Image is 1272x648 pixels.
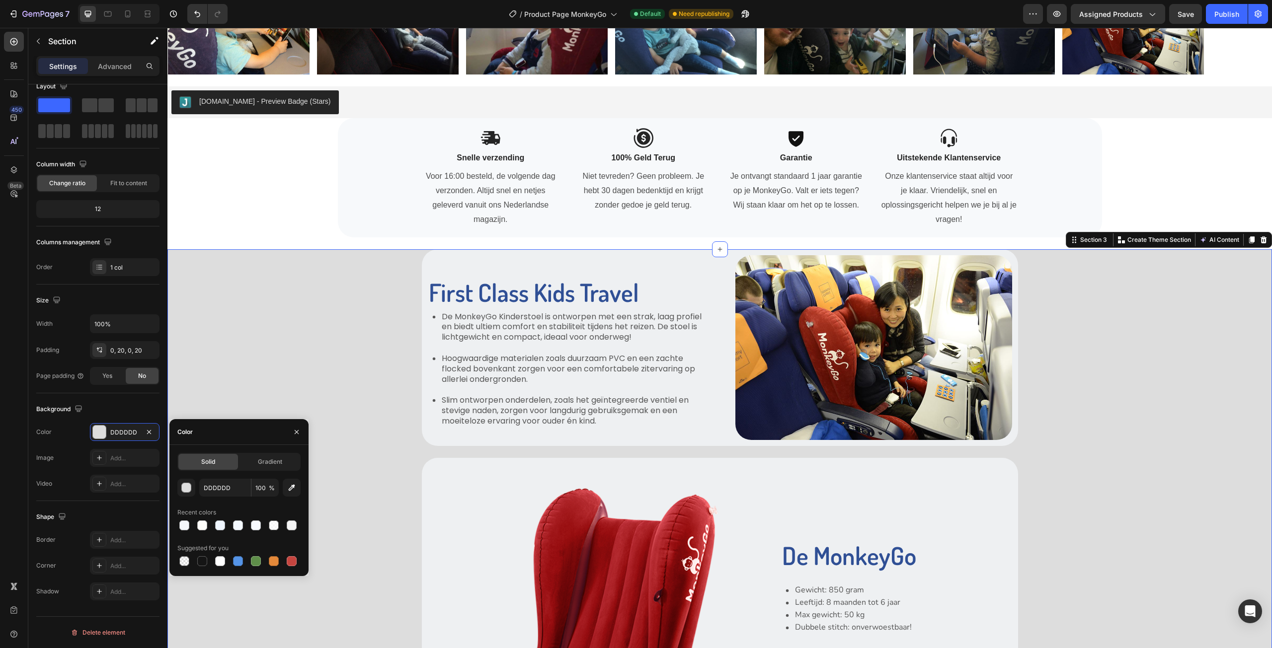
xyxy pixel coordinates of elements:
[255,142,392,199] p: Voor 16:00 besteld, de volgende dag verzonden. Altijd snel en netjes geleverd vanuit ons Nederlan...
[628,583,744,591] p: Max gewicht: 50 kg
[36,80,70,93] div: Layout
[1071,4,1165,24] button: Assigned Products
[177,508,216,517] div: Recent colors
[36,294,63,307] div: Size
[177,544,229,553] div: Suggested for you
[640,9,661,18] span: Default
[4,4,74,24] button: 7
[7,182,24,190] div: Beta
[36,561,56,570] div: Corner
[1178,10,1194,18] span: Save
[98,61,132,72] p: Advanced
[36,428,52,436] div: Color
[1030,206,1074,218] button: AI Content
[36,479,52,488] div: Video
[613,126,645,134] strong: Garantie
[36,346,59,355] div: Padding
[520,9,522,19] span: /
[679,9,729,18] span: Need republishing
[628,571,744,578] p: Leeftijd: 8 maanden tot 6 jaar
[36,158,89,171] div: Column width
[1214,9,1239,19] div: Publish
[36,625,159,641] button: Delete element
[90,315,159,333] input: Auto
[274,367,536,398] p: Slim ontworpen onderdelen, zoals het geïntegreerde ventiel en stevige naden, zorgen voor langduri...
[187,4,228,24] div: Undo/Redo
[274,326,536,357] p: Hoogwaardige materialen zoals duurzaam PVC en een zachte flocked bovenkant zorgen voor een comfor...
[524,9,606,19] span: Product Page MonkeyGo
[110,454,157,463] div: Add...
[714,125,850,136] p: Uitstekende Klantenservice
[408,125,544,136] p: 100% Geld Terug
[258,457,282,466] span: Gradient
[49,61,77,72] p: Settings
[65,8,70,20] p: 7
[269,484,275,493] span: %
[628,558,744,566] p: Gewicht: 850 gram
[49,179,85,188] span: Change ratio
[110,562,157,571] div: Add...
[36,236,114,249] div: Columns management
[36,403,84,416] div: Background
[110,480,157,489] div: Add...
[408,142,544,184] p: Niet tevreden? Geen probleem. Je hebt 30 dagen bedenktijd en krijgt zonder gedoe je geld terug.
[110,346,157,355] div: 0, 20, 0, 20
[102,371,112,380] span: Yes
[36,510,68,524] div: Shape
[138,371,146,380] span: No
[36,587,59,596] div: Shadow
[110,536,157,545] div: Add...
[960,208,1024,216] p: Create Theme Section
[36,453,54,462] div: Image
[199,479,251,497] input: Eg: FFFFFF
[38,202,158,216] div: 12
[568,227,845,412] img: gempages_568749328290546709-6f4e4fe6-838d-4519-8733-a200a4934435.jpg
[614,510,844,545] h2: De MonkeyGo
[71,627,125,639] div: Delete element
[36,263,53,272] div: Order
[260,215,537,282] h2: First Class Kids Travel
[255,125,392,136] p: Snelle verzending
[1169,4,1202,24] button: Save
[9,106,24,114] div: 450
[177,428,193,436] div: Color
[36,371,84,380] div: Page padding
[274,284,536,315] p: De MonkeyGo Kinderstoel is ontworpen met een strak, laag profiel en biedt ultiem comfort en stabi...
[36,535,56,544] div: Border
[36,319,53,328] div: Width
[167,28,1272,648] iframe: Design area
[1079,9,1143,19] span: Assigned Products
[110,179,147,188] span: Fit to content
[48,35,130,47] p: Section
[714,142,850,199] p: Onze klantenservice staat altijd voor je klaar. Vriendelijk, snel en oplossingsgericht helpen we ...
[201,457,215,466] span: Solid
[1238,599,1262,623] div: Open Intercom Messenger
[110,587,157,596] div: Add...
[110,428,139,437] div: DDDDDD
[628,595,744,603] p: Dubbele stitch: onverwoestbaar!
[561,142,697,184] p: Je ontvangt standaard 1 jaar garantie op je MonkeyGo. Valt er iets tegen? Wij staan klaar om het ...
[911,208,942,216] div: Section 3
[110,263,157,272] div: 1 col
[1206,4,1248,24] button: Publish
